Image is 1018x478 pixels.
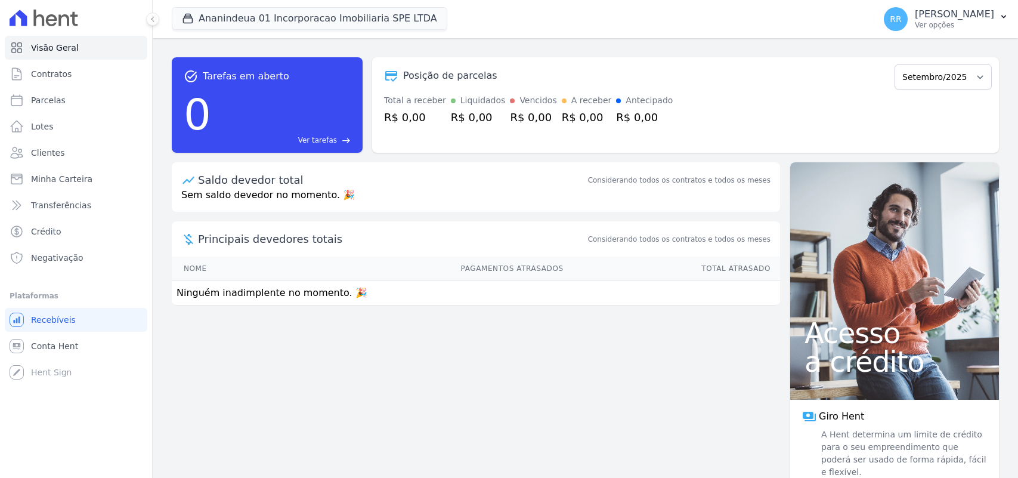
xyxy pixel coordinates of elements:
[216,135,351,146] a: Ver tarefas east
[384,94,446,107] div: Total a receber
[805,319,985,347] span: Acesso
[5,167,147,191] a: Minha Carteira
[5,62,147,86] a: Contratos
[31,226,61,238] span: Crédito
[5,141,147,165] a: Clientes
[5,193,147,217] a: Transferências
[5,246,147,270] a: Negativação
[31,94,66,106] span: Parcelas
[5,334,147,358] a: Conta Hent
[915,8,994,20] p: [PERSON_NAME]
[198,231,586,247] span: Principais devedores totais
[460,94,506,107] div: Liquidados
[403,69,497,83] div: Posição de parcelas
[31,147,64,159] span: Clientes
[510,109,556,125] div: R$ 0,00
[5,36,147,60] a: Visão Geral
[172,7,447,30] button: Ananindeua 01 Incorporacao Imobiliaria SPE LTDA
[451,109,506,125] div: R$ 0,00
[172,281,780,306] td: Ninguém inadimplente no momento. 🎉
[280,257,564,281] th: Pagamentos Atrasados
[571,94,612,107] div: A receber
[562,109,612,125] div: R$ 0,00
[31,199,91,211] span: Transferências
[31,121,54,132] span: Lotes
[5,88,147,112] a: Parcelas
[10,289,143,303] div: Plataformas
[31,173,92,185] span: Minha Carteira
[384,109,446,125] div: R$ 0,00
[203,69,289,84] span: Tarefas em aberto
[616,109,673,125] div: R$ 0,00
[819,409,864,424] span: Giro Hent
[588,175,771,186] div: Considerando todos os contratos e todos os meses
[588,234,771,245] span: Considerando todos os contratos e todos os meses
[184,84,211,146] div: 0
[198,172,586,188] div: Saldo devedor total
[298,135,337,146] span: Ver tarefas
[626,94,673,107] div: Antecipado
[31,314,76,326] span: Recebíveis
[5,220,147,243] a: Crédito
[172,188,780,212] p: Sem saldo devedor no momento. 🎉
[172,257,280,281] th: Nome
[184,69,198,84] span: task_alt
[31,68,72,80] span: Contratos
[5,115,147,138] a: Lotes
[5,308,147,332] a: Recebíveis
[874,2,1018,36] button: RR [PERSON_NAME] Ver opções
[915,20,994,30] p: Ver opções
[519,94,556,107] div: Vencidos
[805,347,985,376] span: a crédito
[564,257,780,281] th: Total Atrasado
[890,15,901,23] span: RR
[31,340,78,352] span: Conta Hent
[31,252,83,264] span: Negativação
[31,42,79,54] span: Visão Geral
[342,136,351,145] span: east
